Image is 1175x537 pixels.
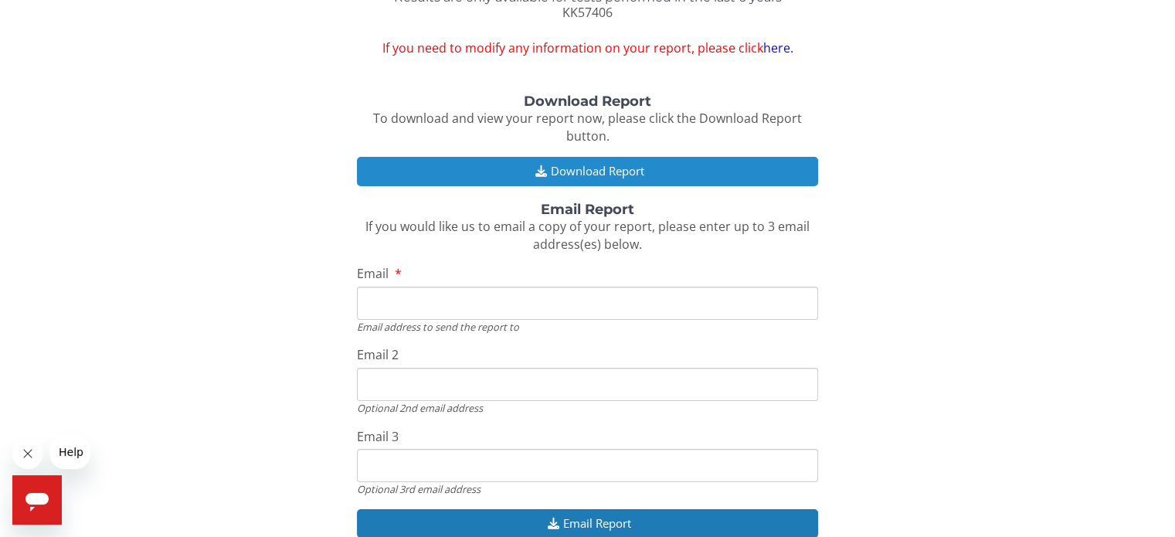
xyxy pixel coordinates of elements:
[562,4,613,21] span: KK57406
[357,482,817,496] div: Optional 3rd email address
[357,320,817,334] div: Email address to send the report to
[541,201,634,218] strong: Email Report
[357,157,817,185] button: Download Report
[762,39,793,56] a: here.
[49,435,90,469] iframe: Message from company
[357,265,389,282] span: Email
[12,475,62,525] iframe: Button to launch messaging window
[357,346,399,363] span: Email 2
[365,218,810,253] span: If you would like us to email a copy of your report, please enter up to 3 email address(es) below.
[357,39,817,57] span: If you need to modify any information on your report, please click
[373,110,802,144] span: To download and view your report now, please click the Download Report button.
[357,401,817,415] div: Optional 2nd email address
[357,428,399,445] span: Email 3
[524,93,651,110] strong: Download Report
[12,438,43,469] iframe: Close message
